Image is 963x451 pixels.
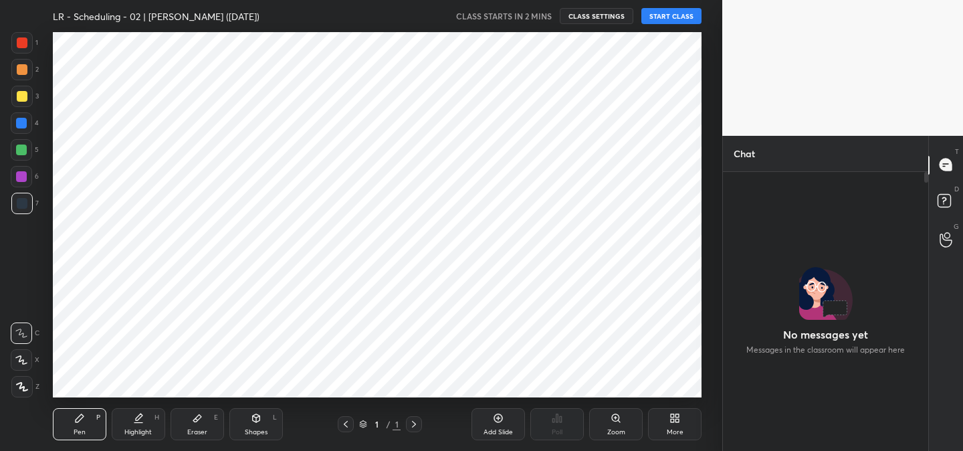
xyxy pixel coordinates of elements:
h5: CLASS STARTS IN 2 MINS [456,10,552,22]
div: Shapes [245,429,267,436]
div: H [154,414,159,421]
p: Chat [723,136,766,171]
div: Eraser [187,429,207,436]
p: D [954,184,959,194]
div: 5 [11,139,39,161]
div: 3 [11,86,39,107]
div: X [11,349,39,371]
p: G [954,221,959,232]
h4: LR - Scheduling - 02 | [PERSON_NAME] ([DATE]) [53,10,259,23]
div: 2 [11,59,39,80]
div: L [273,414,277,421]
div: Add Slide [484,429,513,436]
div: Z [11,376,39,397]
div: Pen [74,429,86,436]
div: Highlight [124,429,152,436]
div: More [667,429,683,436]
div: P [96,414,100,421]
div: 1 [370,420,383,428]
div: / [386,420,390,428]
div: 6 [11,166,39,187]
div: E [214,414,218,421]
button: START CLASS [641,8,702,24]
button: CLASS SETTINGS [560,8,633,24]
div: C [11,323,39,344]
div: 1 [11,32,38,54]
div: 1 [393,418,401,430]
div: 4 [11,112,39,134]
div: Zoom [607,429,625,436]
p: T [955,147,959,157]
div: 7 [11,193,39,214]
